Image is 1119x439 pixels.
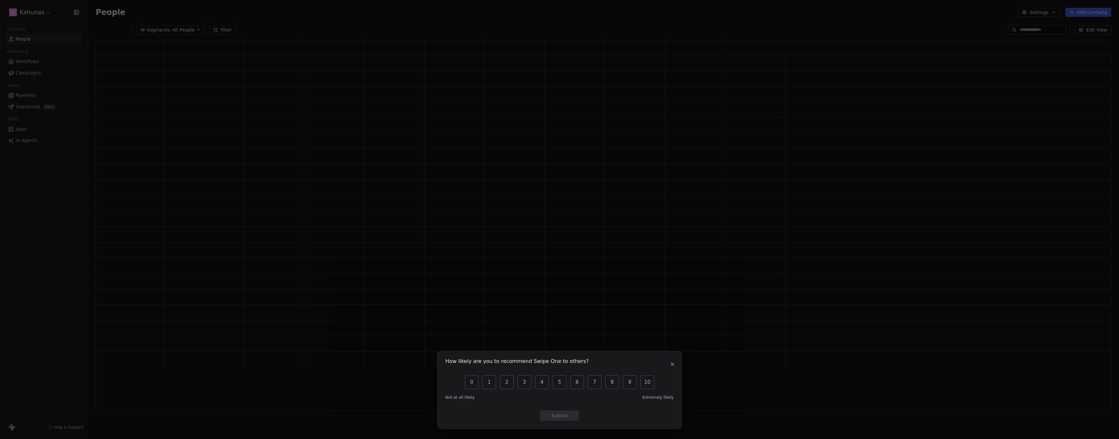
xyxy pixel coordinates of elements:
button: 2 [500,375,514,389]
button: Submit [540,410,579,421]
button: 3 [518,375,531,389]
button: 9 [623,375,637,389]
button: 10 [640,375,654,389]
button: 0 [465,375,479,389]
button: 1 [482,375,496,389]
button: 8 [605,375,619,389]
button: 6 [570,375,584,389]
button: 4 [535,375,549,389]
button: 5 [553,375,566,389]
span: Not at all likely [445,395,475,400]
span: Extremely likely [642,395,674,400]
h1: How likely are you to recommend Swipe One to others? [445,359,589,366]
button: 7 [588,375,601,389]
